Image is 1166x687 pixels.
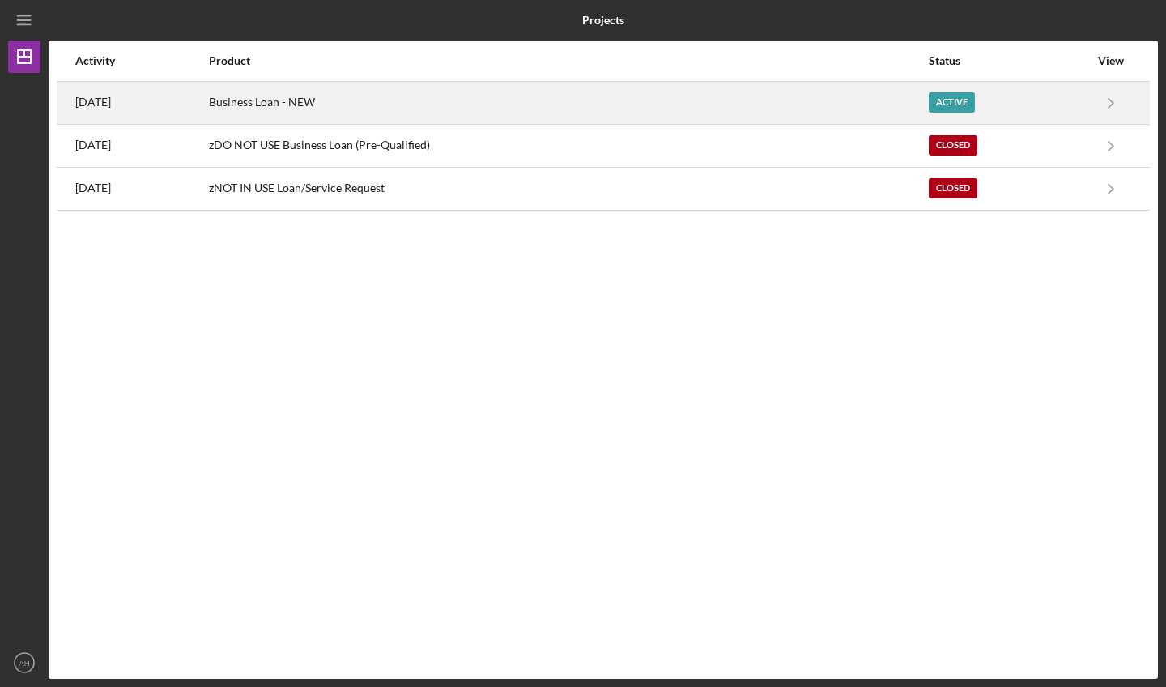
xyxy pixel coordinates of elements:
div: Business Loan - NEW [209,83,927,123]
div: zDO NOT USE Business Loan (Pre-Qualified) [209,126,927,166]
div: Active [929,92,975,113]
div: Closed [929,135,977,156]
div: Activity [75,54,207,67]
div: Status [929,54,1089,67]
text: AH [19,659,29,668]
div: View [1091,54,1131,67]
div: Product [209,54,927,67]
div: Closed [929,178,977,198]
b: Projects [582,14,624,27]
time: 2022-06-13 21:16 [75,181,111,194]
button: AH [8,646,40,679]
time: 2022-07-14 18:45 [75,139,111,151]
div: zNOT IN USE Loan/Service Request [209,169,927,209]
time: 2025-08-14 17:58 [75,96,111,109]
